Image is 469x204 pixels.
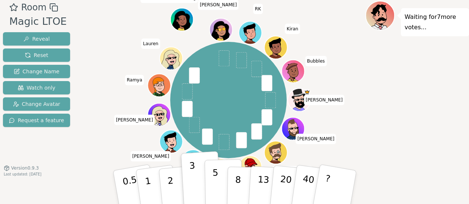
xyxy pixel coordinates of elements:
[18,84,56,91] span: Watch only
[141,39,160,49] span: Click to change your name
[404,12,465,33] p: Waiting for 7 more votes...
[305,56,327,66] span: Click to change your name
[285,24,300,34] span: Click to change your name
[272,166,313,176] span: Click to change your name
[9,14,67,29] div: Magic LTOE
[3,114,70,127] button: Request a feature
[189,160,197,201] p: 3
[9,117,64,124] span: Request a feature
[3,81,70,94] button: Watch only
[13,100,60,108] span: Change Avatar
[3,97,70,111] button: Change Avatar
[304,89,310,95] span: Tim is the host
[14,68,59,75] span: Change Name
[114,115,155,125] span: Click to change your name
[3,65,70,78] button: Change Name
[295,134,336,144] span: Click to change your name
[23,35,50,43] span: Reveal
[25,51,48,59] span: Reset
[125,75,144,85] span: Click to change your name
[21,1,46,14] span: Room
[3,49,70,62] button: Reset
[182,150,204,172] button: Click to change your avatar
[3,32,70,46] button: Reveal
[9,1,18,14] button: Add as favourite
[253,4,262,14] span: Click to change your name
[4,165,39,171] button: Version0.9.3
[11,165,39,171] span: Version 0.9.3
[304,95,344,105] span: Click to change your name
[4,172,42,176] span: Last updated: [DATE]
[131,151,171,161] span: Click to change your name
